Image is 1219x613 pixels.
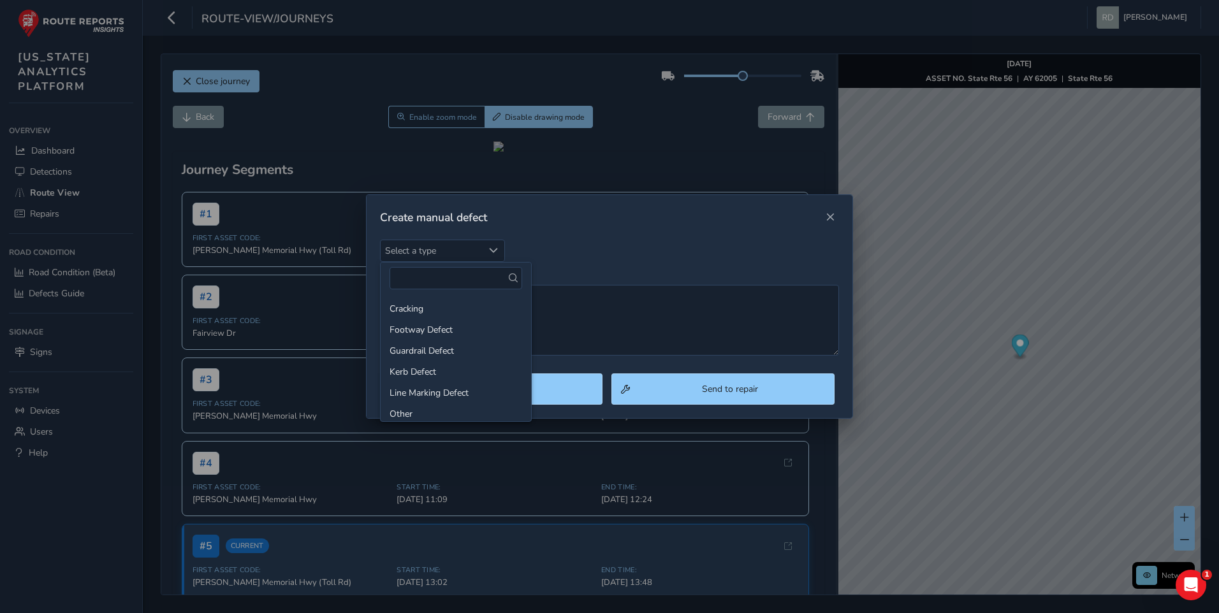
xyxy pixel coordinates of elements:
[1202,570,1212,580] span: 1
[381,382,531,403] li: Line Marking Defect
[381,298,531,319] li: Cracking
[380,271,840,283] label: Other comments
[381,240,483,261] span: Select a type
[1176,570,1206,600] iframe: Intercom live chat
[483,240,504,261] div: Select a type
[380,210,822,225] div: Create manual defect
[381,340,531,361] li: Guardrail Defect
[381,403,531,424] li: Other
[634,383,825,395] span: Send to repair
[381,319,531,340] li: Footway Defect
[611,373,835,405] button: Send to repair
[381,361,531,382] li: Kerb Defect
[821,208,839,226] button: Close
